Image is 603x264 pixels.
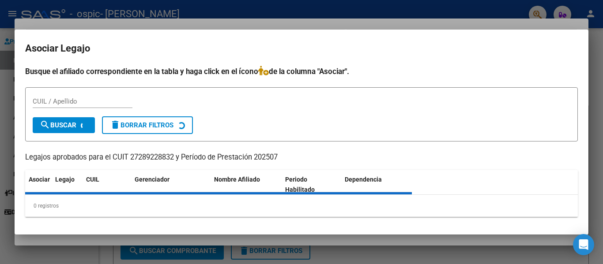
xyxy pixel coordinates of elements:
span: Buscar [40,121,76,129]
button: Borrar Filtros [102,116,193,134]
mat-icon: search [40,119,50,130]
span: Asociar [29,176,50,183]
p: Legajos aprobados para el CUIT 27289228832 y Período de Prestación 202507 [25,152,578,163]
datatable-header-cell: Periodo Habilitado [282,170,341,199]
datatable-header-cell: Nombre Afiliado [211,170,282,199]
button: Buscar [33,117,95,133]
datatable-header-cell: Dependencia [341,170,412,199]
span: Borrar Filtros [110,121,173,129]
datatable-header-cell: CUIL [83,170,131,199]
h4: Busque el afiliado correspondiente en la tabla y haga click en el ícono de la columna "Asociar". [25,66,578,77]
datatable-header-cell: Legajo [52,170,83,199]
span: CUIL [86,176,99,183]
h2: Asociar Legajo [25,40,578,57]
datatable-header-cell: Gerenciador [131,170,211,199]
div: Open Intercom Messenger [573,234,594,255]
div: 0 registros [25,195,578,217]
span: Periodo Habilitado [285,176,315,193]
span: Gerenciador [135,176,170,183]
span: Dependencia [345,176,382,183]
span: Nombre Afiliado [214,176,260,183]
mat-icon: delete [110,119,121,130]
span: Legajo [55,176,75,183]
datatable-header-cell: Asociar [25,170,52,199]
